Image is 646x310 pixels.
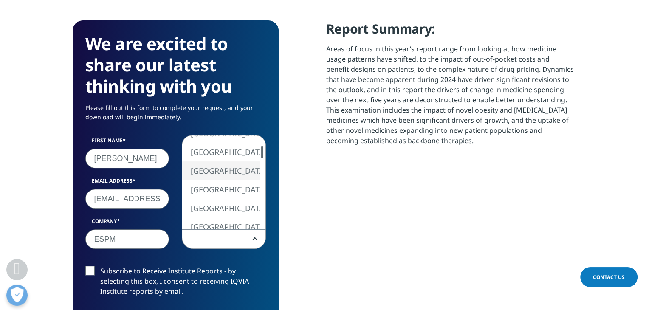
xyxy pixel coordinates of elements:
li: [GEOGRAPHIC_DATA] [182,180,260,199]
li: [GEOGRAPHIC_DATA] [182,143,260,161]
li: [GEOGRAPHIC_DATA] [182,217,260,236]
li: [GEOGRAPHIC_DATA] [182,199,260,217]
a: Contact Us [580,267,638,287]
h4: Report Summary: [326,20,574,44]
label: Email Address [85,177,169,189]
button: Abrir preferências [6,285,28,306]
span: Contact Us [593,273,625,281]
label: First Name [85,137,169,149]
label: Company [85,217,169,229]
h3: We are excited to share our latest thinking with you [85,33,266,97]
p: Please fill out this form to complete your request, and your download will begin immediately. [85,103,266,128]
label: Subscribe to Receive Institute Reports - by selecting this box, I consent to receiving IQVIA Inst... [85,266,266,301]
p: Areas of focus in this year’s report range from looking at how medicine usage patterns have shift... [326,44,574,152]
input: Verificado pelo Zero Phishing [85,149,169,168]
li: [GEOGRAPHIC_DATA] [182,161,260,180]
